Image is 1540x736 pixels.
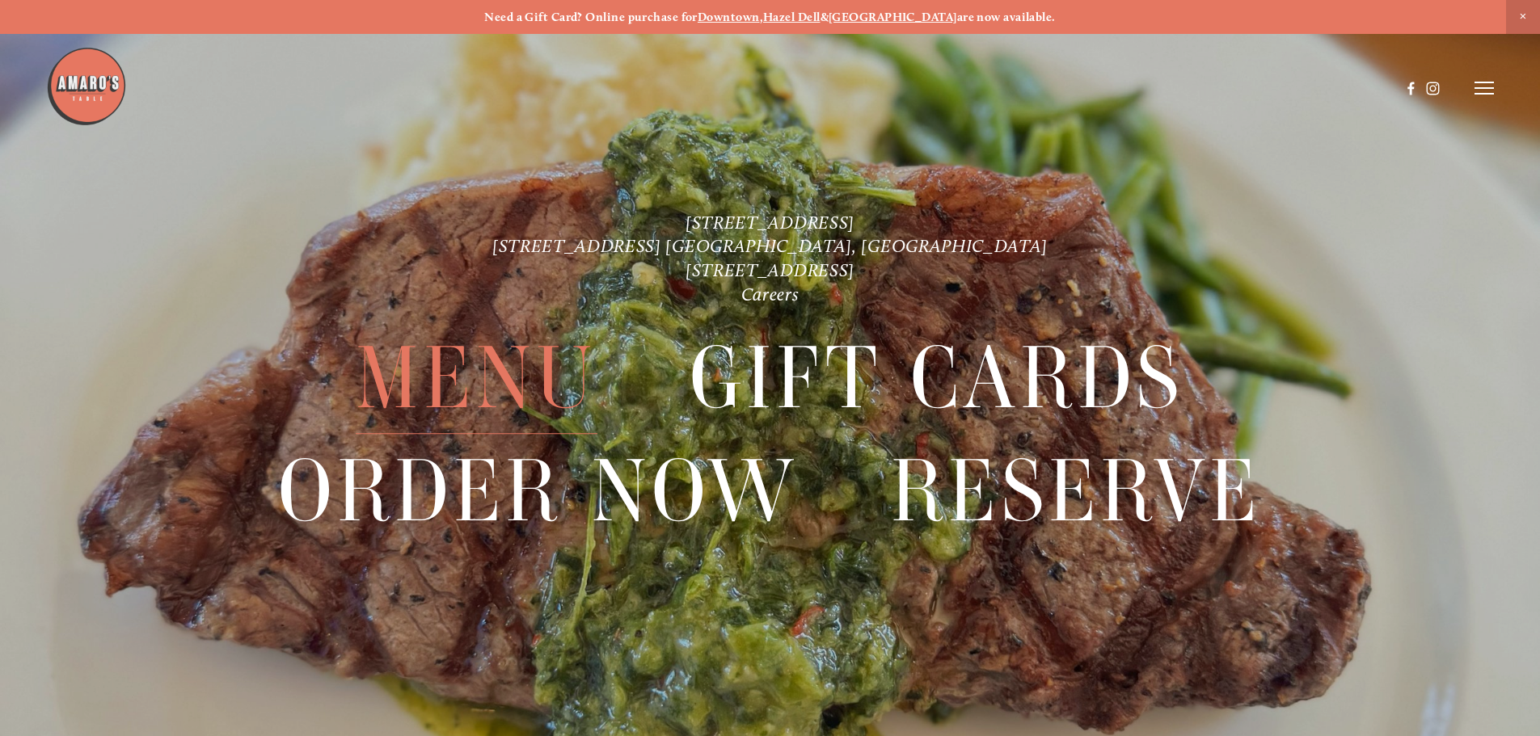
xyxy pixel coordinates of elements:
[891,435,1262,546] a: Reserve
[829,10,957,24] a: [GEOGRAPHIC_DATA]
[278,435,798,547] span: Order Now
[957,10,1056,24] strong: are now available.
[760,10,763,24] strong: ,
[46,46,127,127] img: Amaro's Table
[484,10,698,24] strong: Need a Gift Card? Online purchase for
[686,212,854,233] a: [STREET_ADDRESS]
[698,10,760,24] a: Downtown
[763,10,821,24] a: Hazel Dell
[278,435,798,546] a: Order Now
[686,259,854,281] a: [STREET_ADDRESS]
[690,323,1184,435] span: Gift Cards
[492,235,1048,257] a: [STREET_ADDRESS] [GEOGRAPHIC_DATA], [GEOGRAPHIC_DATA]
[821,10,829,24] strong: &
[891,435,1262,547] span: Reserve
[356,323,597,435] span: Menu
[690,323,1184,434] a: Gift Cards
[741,284,800,305] a: Careers
[356,323,597,434] a: Menu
